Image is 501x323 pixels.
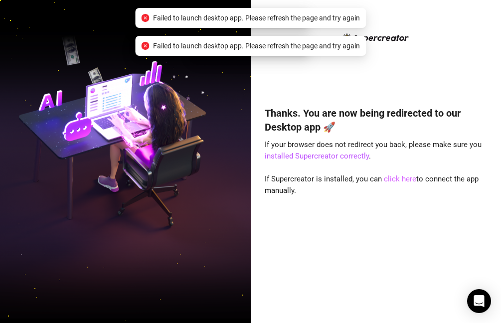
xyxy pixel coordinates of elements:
[342,33,409,42] img: logo-BBDzfeDw.svg
[153,40,360,51] span: Failed to launch desktop app. Please refresh the page and try again
[265,140,482,161] span: If your browser does not redirect you back, please make sure you .
[467,289,491,313] div: Open Intercom Messenger
[141,42,149,50] span: close-circle
[265,152,369,161] a: installed Supercreator correctly
[265,174,479,195] span: If Supercreator is installed, you can to connect the app manually.
[384,174,416,183] a: click here
[141,14,149,22] span: close-circle
[153,12,360,23] span: Failed to launch desktop app. Please refresh the page and try again
[265,106,487,134] h4: Thanks. You are now being redirected to our Desktop app 🚀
